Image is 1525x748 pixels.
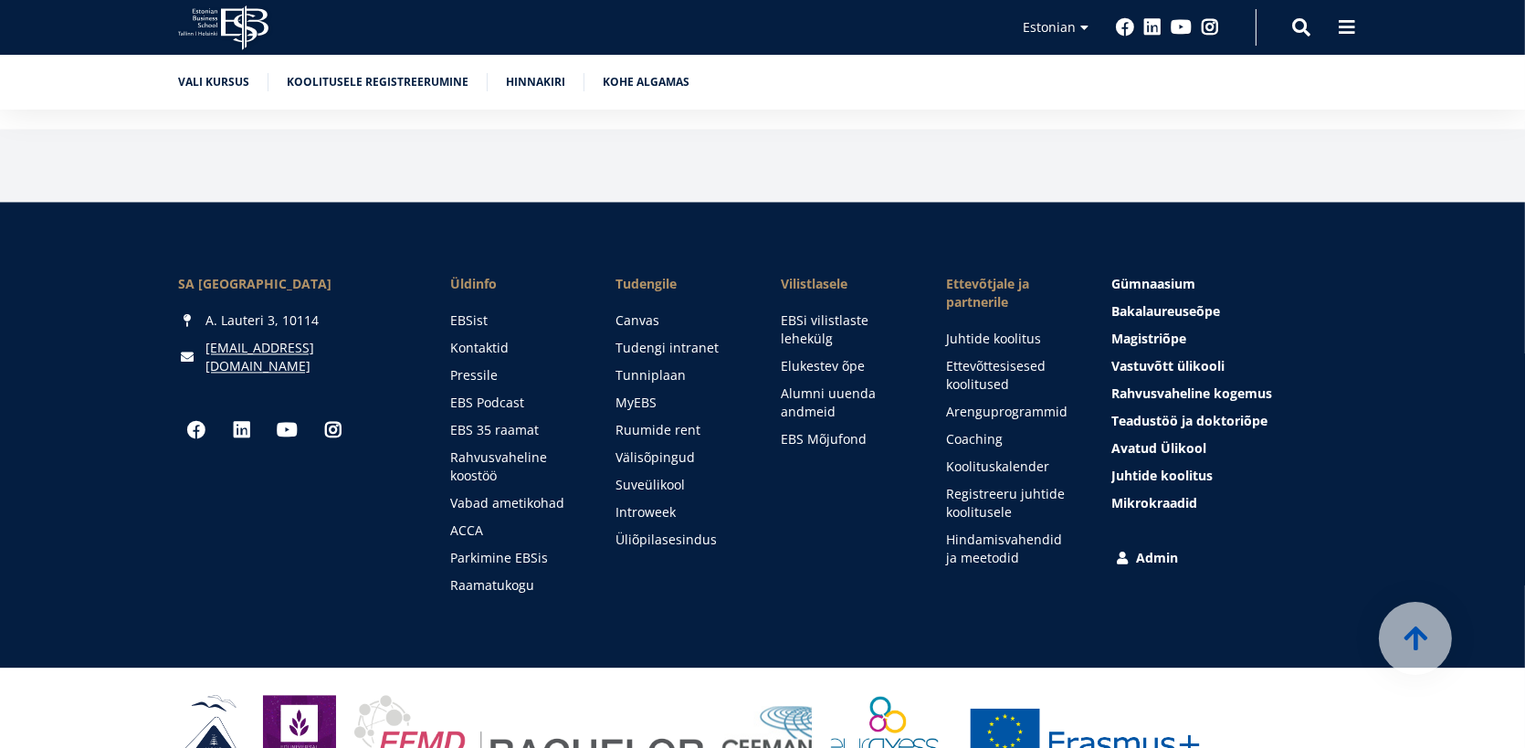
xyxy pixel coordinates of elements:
span: Magistriõpe [1111,330,1186,347]
span: Üldinfo [450,275,579,293]
a: Rahvusvaheline koostöö [450,448,579,485]
a: EBSist [450,311,579,330]
a: Teadustöö ja doktoriõpe [1111,412,1347,430]
a: EBSi vilistlaste lehekülg [781,311,910,348]
a: Üliõpilasesindus [615,531,744,549]
span: First name [434,1,491,17]
a: [EMAIL_ADDRESS][DOMAIN_NAME] [205,339,414,375]
a: Avatud Ülikool [1111,439,1347,458]
a: Juhtide koolitus [1111,467,1347,485]
a: Suveülikool [615,476,744,494]
a: EBS 35 raamat [450,421,579,439]
a: Välisõpingud [615,448,744,467]
a: Instagram [315,412,352,448]
a: Vastuvõtt ülikooli [1111,357,1347,375]
a: Facebook [178,412,215,448]
a: Admin [1113,549,1349,567]
a: EBS Mõjufond [781,430,910,448]
a: Hinnakiri [506,73,565,91]
a: Koolituskalender [946,458,1075,476]
a: Arenguprogrammid [946,403,1075,421]
span: Teadustöö ja doktoriõpe [1111,412,1267,429]
a: Tudengi intranet [615,339,744,357]
a: Gümnaasium [1111,275,1347,293]
a: Juhtide koolitus [946,330,1075,348]
a: Alumni uuenda andmeid [781,385,910,421]
a: Youtube [1171,18,1192,37]
a: Pressile [450,366,579,385]
span: Rahvusvaheline kogemus [1111,385,1272,402]
a: Hindamisvahendid ja meetodid [946,531,1075,567]
a: Ettevõttesisesed koolitused [946,357,1075,394]
a: Parkimine EBSis [450,549,579,567]
a: Youtube [269,412,306,448]
a: Facebook [1116,18,1134,37]
a: Elukestev õpe [781,357,910,375]
span: Vilistlasele [781,275,910,293]
a: Vali kursus [178,73,249,91]
a: Ruumide rent [615,421,744,439]
span: Bakalaureuseõpe [1111,302,1220,320]
span: Mikrokraadid [1111,494,1197,511]
a: Kontaktid [450,339,579,357]
a: Linkedin [1143,18,1162,37]
a: Tudengile [615,275,744,293]
a: Magistriõpe [1111,330,1347,348]
a: Raamatukogu [450,576,579,595]
a: Introweek [615,503,744,521]
a: Koolitusele registreerumine [287,73,468,91]
a: Instagram [1201,18,1219,37]
a: Tunniplaan [615,366,744,385]
a: MyEBS [615,394,744,412]
a: Vabad ametikohad [450,494,579,512]
a: Rahvusvaheline kogemus [1111,385,1347,403]
a: ACCA [450,521,579,540]
span: Avatud Ülikool [1111,439,1206,457]
span: Juhtide koolitus [1111,467,1213,484]
a: Bakalaureuseõpe [1111,302,1347,321]
span: Gümnaasium [1111,275,1195,292]
a: Registreeru juhtide koolitusele [946,485,1075,521]
span: Ettevõtjale ja partnerile [946,275,1075,311]
span: Vastuvõtt ülikooli [1111,357,1225,374]
a: Mikrokraadid [1111,494,1347,512]
div: SA [GEOGRAPHIC_DATA] [178,275,414,293]
a: Linkedin [224,412,260,448]
a: Kohe algamas [603,73,689,91]
a: Coaching [946,430,1075,448]
div: A. Lauteri 3, 10114 [178,311,414,330]
a: EBS Podcast [450,394,579,412]
a: Canvas [615,311,744,330]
